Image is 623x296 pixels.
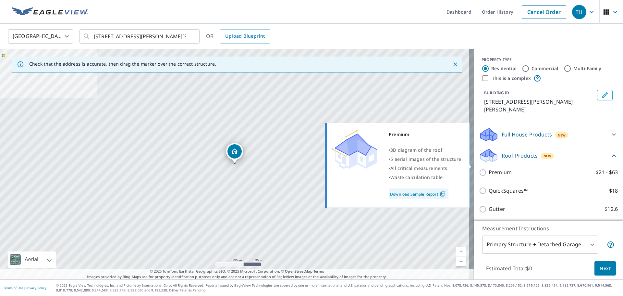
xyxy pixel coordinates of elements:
[484,90,509,96] p: BUILDING ID
[226,143,243,163] div: Dropped pin, building 1, Residential property, 9 Debbie Dr Dunmore, PA 18512
[594,261,616,276] button: Next
[482,225,615,232] p: Measurement Instructions
[390,156,461,162] span: 5 aerial images of the structure
[390,174,443,180] span: Waste calculation table
[438,191,447,197] img: Pdf Icon
[492,75,531,82] label: This is a complex
[389,188,448,199] a: Download Sample Report
[389,173,461,182] div: •
[531,65,558,72] label: Commercial
[600,264,611,273] span: Next
[482,236,598,254] div: Primary Structure + Detached Garage
[558,133,566,138] span: New
[389,155,461,164] div: •
[94,27,186,45] input: Search by address or latitude-longitude
[332,130,377,169] img: Premium
[479,148,618,163] div: Roof ProductsNew
[451,60,459,69] button: Close
[25,286,46,290] a: Privacy Policy
[23,251,40,268] div: Aerial
[150,269,324,274] span: © 2025 TomTom, Earthstar Geographics SIO, © 2025 Microsoft Corporation, ©
[605,205,618,213] p: $12.6
[489,168,512,176] p: Premium
[456,247,466,257] a: Current Level 17, Zoom In
[12,7,88,17] img: EV Logo
[522,5,566,19] a: Cancel Order
[3,286,23,290] a: Terms of Use
[389,164,461,173] div: •
[29,61,216,67] p: Check that the address is accurate, then drag the marker over the correct structure.
[479,127,618,142] div: Full House ProductsNew
[390,147,442,153] span: 3D diagram of the roof
[8,251,56,268] div: Aerial
[489,187,528,195] p: QuickSquares™
[596,168,618,176] p: $21 - $63
[597,90,613,100] button: Edit building 1
[544,153,552,159] span: New
[502,131,552,138] p: Full House Products
[313,269,324,274] a: Terms
[573,65,602,72] label: Multi-Family
[456,257,466,266] a: Current Level 17, Zoom Out
[489,205,505,213] p: Gutter
[609,187,618,195] p: $18
[389,146,461,155] div: •
[481,261,537,276] p: Estimated Total: $0
[56,283,620,293] p: © 2025 Eagle View Technologies, Inc. and Pictometry International Corp. All Rights Reserved. Repo...
[572,5,586,19] div: TH
[482,57,615,63] div: PROPERTY TYPE
[484,98,594,113] p: [STREET_ADDRESS][PERSON_NAME][PERSON_NAME]
[491,65,517,72] label: Residential
[390,165,447,171] span: All critical measurements
[3,286,46,290] p: |
[607,241,615,249] span: Your report will include the primary structure and a detached garage if one exists.
[502,152,538,160] p: Roof Products
[220,29,270,44] a: Upload Blueprint
[206,29,270,44] div: OR
[389,130,461,139] div: Premium
[225,32,265,40] span: Upload Blueprint
[285,269,312,274] a: OpenStreetMap
[8,27,73,45] div: [GEOGRAPHIC_DATA]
